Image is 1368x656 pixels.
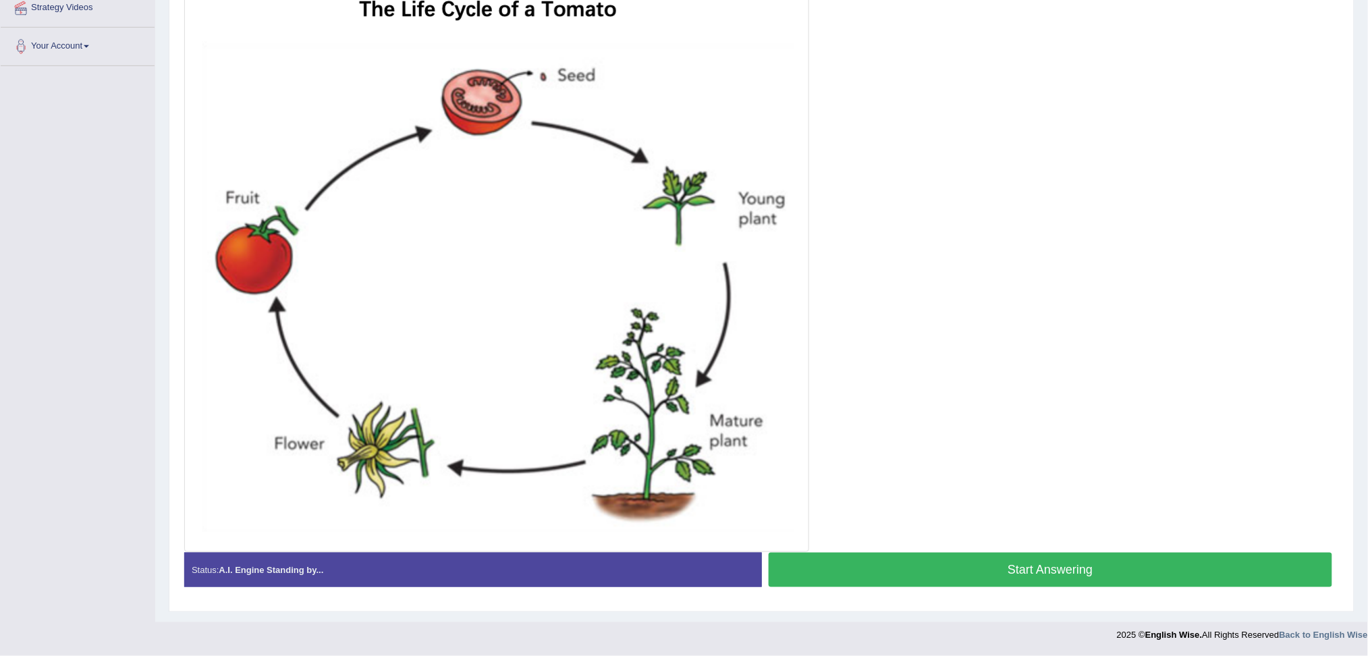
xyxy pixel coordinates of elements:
button: Start Answering [769,553,1333,587]
div: 2025 © All Rights Reserved [1117,622,1368,642]
strong: A.I. Engine Standing by... [219,565,323,575]
a: Back to English Wise [1280,630,1368,640]
a: Your Account [1,28,155,61]
div: Status: [184,553,762,587]
strong: English Wise. [1145,630,1202,640]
